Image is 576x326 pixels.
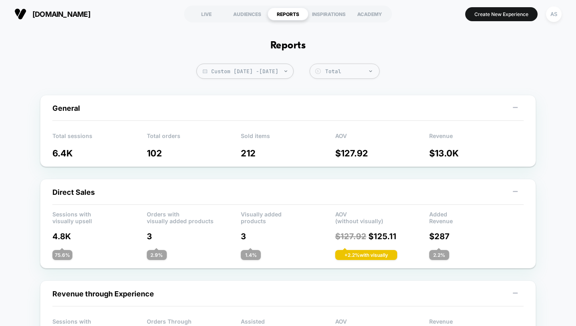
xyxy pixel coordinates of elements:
[317,69,319,73] tspan: $
[268,8,308,20] div: REPORTS
[335,232,366,241] span: $ 127.92
[241,132,335,144] p: Sold items
[14,8,26,20] img: Visually logo
[52,148,147,158] p: 6.4K
[270,40,306,52] h1: Reports
[335,132,430,144] p: AOV
[369,70,372,72] img: end
[52,250,72,260] div: 75.6 %
[546,6,562,22] div: AS
[147,148,241,158] p: 102
[241,250,261,260] div: 1.4 %
[196,64,294,79] span: Custom [DATE] - [DATE]
[429,148,524,158] p: $ 13.0K
[284,70,287,72] img: end
[335,148,430,158] p: $ 127.92
[325,68,375,75] div: Total
[52,132,147,144] p: Total sessions
[52,290,154,298] span: Revenue through Experience
[147,211,241,223] p: Orders with visually added products
[227,8,268,20] div: AUDIENCES
[147,132,241,144] p: Total orders
[308,8,349,20] div: INSPIRATIONS
[32,10,90,18] span: [DOMAIN_NAME]
[335,250,397,260] div: + 2.2 % with visually
[429,232,524,241] p: $ 287
[241,148,335,158] p: 212
[429,211,524,223] p: Added Revenue
[544,6,564,22] button: AS
[52,188,95,196] span: Direct Sales
[186,8,227,20] div: LIVE
[465,7,538,21] button: Create New Experience
[349,8,390,20] div: ACADEMY
[241,211,335,223] p: Visually added products
[52,104,80,112] span: General
[147,232,241,241] p: 3
[52,211,147,223] p: Sessions with visually upsell
[147,250,167,260] div: 2.9 %
[12,8,93,20] button: [DOMAIN_NAME]
[335,232,430,241] p: $ 125.11
[52,232,147,241] p: 4.8K
[429,132,524,144] p: Revenue
[429,250,449,260] div: 2.2 %
[241,232,335,241] p: 3
[203,69,207,73] img: calendar
[335,211,430,223] p: AOV (without visually)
